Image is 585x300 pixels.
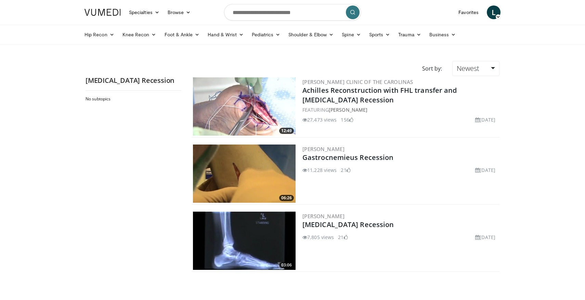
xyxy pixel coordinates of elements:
[193,145,296,203] img: 280559_0000_1.png.300x170_q85_crop-smart_upscale.jpg
[457,64,479,73] span: Newest
[487,5,500,19] a: L
[80,28,118,41] a: Hip Recon
[193,212,296,270] img: 50660_0000_3.png.300x170_q85_crop-smart_upscale.jpg
[193,145,296,203] a: 06:26
[302,106,498,113] div: FEATURING
[475,116,495,123] li: [DATE]
[248,28,284,41] a: Pediatrics
[193,77,296,136] a: 12:49
[302,153,393,162] a: Gastrocnemieus Recession
[224,4,361,21] input: Search topics, interventions
[164,5,195,19] a: Browse
[86,96,180,102] h2: No subtopics
[452,61,499,76] a: Newest
[417,61,447,76] div: Sort by:
[302,220,394,229] a: [MEDICAL_DATA] Recession
[193,77,296,136] img: ASqSTwfBDudlPt2X4xMDoxOjA4MTsiGN.300x170_q85_crop-smart_upscale.jpg
[302,78,413,85] a: [PERSON_NAME] Clinic of the Carolinas
[204,28,248,41] a: Hand & Wrist
[302,146,344,152] a: [PERSON_NAME]
[279,195,294,201] span: 06:26
[341,116,353,123] li: 156
[302,213,344,220] a: [PERSON_NAME]
[302,86,457,104] a: Achilles Reconstruction with FHL transfer and [MEDICAL_DATA] Recession
[425,28,460,41] a: Business
[329,107,367,113] a: [PERSON_NAME]
[125,5,164,19] a: Specialties
[338,28,365,41] a: Spine
[365,28,394,41] a: Sports
[302,116,337,123] li: 27,473 views
[302,166,337,174] li: 11,228 views
[302,234,334,241] li: 7,805 views
[84,9,121,16] img: VuMedi Logo
[475,166,495,174] li: [DATE]
[454,5,483,19] a: Favorites
[160,28,204,41] a: Foot & Ankle
[86,76,181,85] h2: [MEDICAL_DATA] Recession
[338,234,348,241] li: 21
[475,234,495,241] li: [DATE]
[193,212,296,270] a: 03:06
[118,28,160,41] a: Knee Recon
[341,166,350,174] li: 21
[394,28,425,41] a: Trauma
[279,128,294,134] span: 12:49
[284,28,338,41] a: Shoulder & Elbow
[279,262,294,268] span: 03:06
